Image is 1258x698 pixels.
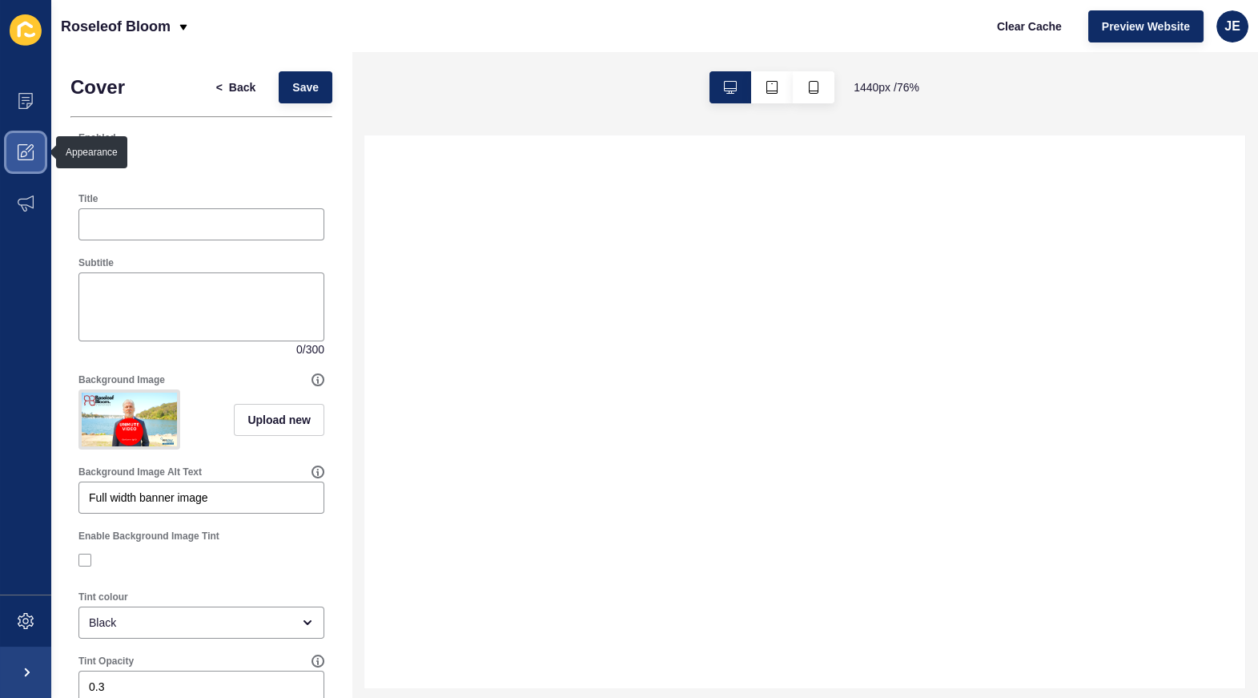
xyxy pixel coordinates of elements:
span: Save [292,79,319,95]
label: Tint Opacity [78,655,134,668]
label: Enable Background Image Tint [78,530,219,543]
label: Background Image Alt Text [78,466,202,478]
span: 1440 px / 76 % [854,79,919,95]
span: Back [229,79,255,95]
span: JE [1224,18,1240,34]
label: Enabled [78,131,116,144]
span: Upload new [247,412,311,428]
span: / [303,341,306,357]
label: Subtitle [78,256,114,269]
div: open menu [78,607,324,639]
span: 300 [306,341,324,357]
label: Title [78,192,98,205]
label: Background Image [78,373,165,386]
span: Clear Cache [997,18,1062,34]
button: Clear Cache [983,10,1075,42]
span: < [216,79,223,95]
div: Appearance [66,146,118,159]
span: 0 [296,341,303,357]
button: Upload new [234,404,324,436]
span: Preview Website [1102,18,1190,34]
button: Save [279,71,332,103]
img: 4063186bb6d94eeace12f6526d395eab.png [82,393,177,446]
h1: Cover [70,76,125,99]
label: Tint colour [78,591,128,603]
button: <Back [203,71,270,103]
button: Preview Website [1088,10,1204,42]
p: Roseleof Bloom [61,6,171,46]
